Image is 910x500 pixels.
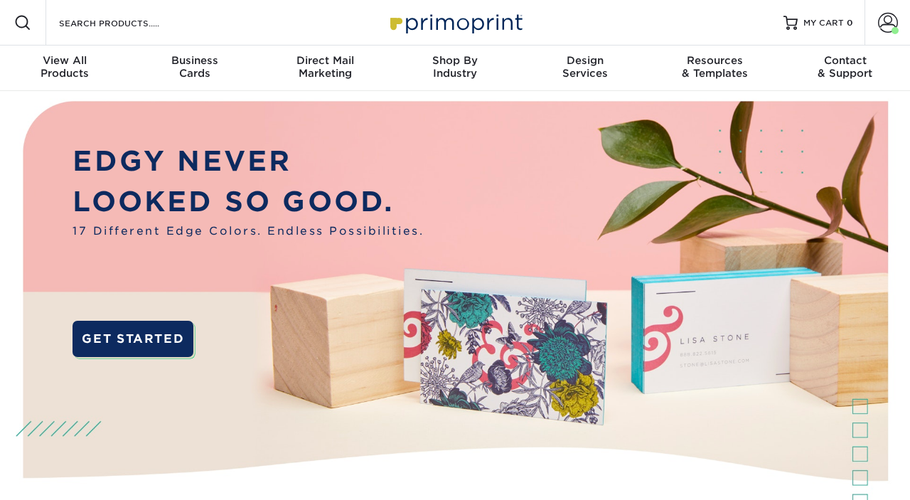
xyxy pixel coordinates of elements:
[390,54,520,80] div: Industry
[847,18,853,28] span: 0
[520,54,650,80] div: Services
[650,54,780,80] div: & Templates
[260,46,390,91] a: Direct MailMarketing
[803,17,844,29] span: MY CART
[650,46,780,91] a: Resources& Templates
[130,46,260,91] a: BusinessCards
[384,7,526,38] img: Primoprint
[73,181,424,223] p: LOOKED SO GOOD.
[650,54,780,67] span: Resources
[390,46,520,91] a: Shop ByIndustry
[130,54,260,67] span: Business
[780,54,910,80] div: & Support
[780,46,910,91] a: Contact& Support
[73,321,193,357] a: GET STARTED
[260,54,390,67] span: Direct Mail
[130,54,260,80] div: Cards
[390,54,520,67] span: Shop By
[520,54,650,67] span: Design
[520,46,650,91] a: DesignServices
[260,54,390,80] div: Marketing
[780,54,910,67] span: Contact
[58,14,196,31] input: SEARCH PRODUCTS.....
[73,141,424,182] p: EDGY NEVER
[73,223,424,239] span: 17 Different Edge Colors. Endless Possibilities.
